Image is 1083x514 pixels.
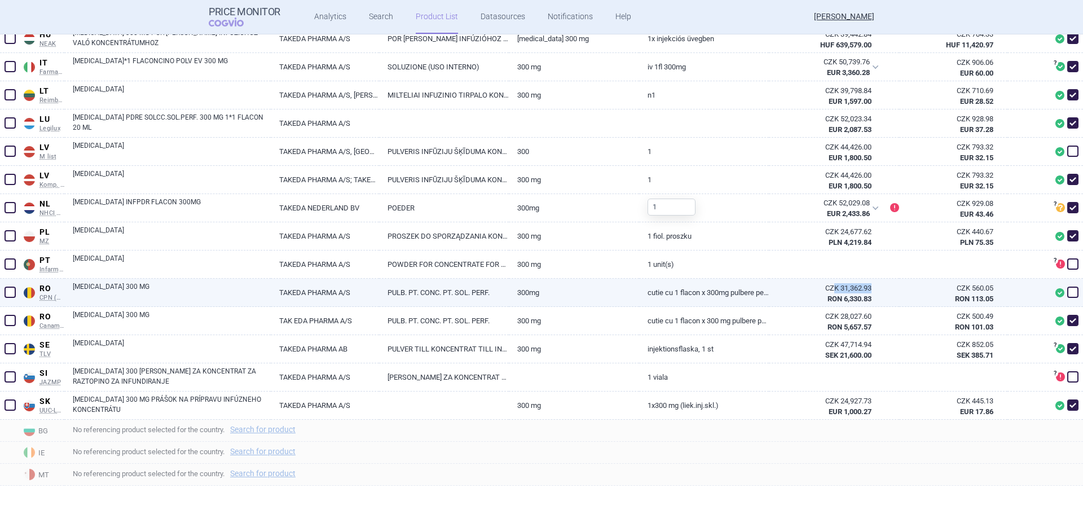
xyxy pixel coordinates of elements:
[73,197,271,217] a: [MEDICAL_DATA] INFPDR FLACON 300MG
[777,283,871,293] div: CZK 31,362.93
[899,81,1007,111] a: CZK 710.69EUR 28.52
[39,96,64,104] span: Reimbursed list
[777,114,871,134] abbr: SP-CAU-010 Lucembursko
[908,142,993,152] div: CZK 793.32
[20,394,64,414] a: SKSKUUC-LP B
[1051,60,1058,67] span: ?
[908,170,993,181] div: CZK 793.32
[271,363,379,391] a: TAKEDA PHARMA A/S
[829,153,871,162] strong: EUR 1,800.50
[827,323,871,331] strong: RON 5,657.57
[24,287,35,298] img: Romania
[908,114,993,124] div: CZK 928.98
[73,140,271,161] a: [MEDICAL_DATA]
[24,469,35,480] img: Malta
[24,400,35,411] img: Slovakia
[899,166,1007,195] a: CZK 793.32EUR 32.15
[39,199,64,209] span: NL
[271,81,379,109] a: TAKEDA PHARMA A/S, [PERSON_NAME]
[777,57,869,67] div: CZK 50,739.76
[509,251,639,278] a: 300 mg
[20,445,64,459] span: IE
[24,344,35,355] img: Sweden
[39,284,64,294] span: RO
[24,203,35,214] img: Netherlands
[1051,257,1058,264] span: ?
[39,86,64,96] span: LT
[777,340,871,360] abbr: SP-CAU-010 Švédsko
[73,467,1083,480] span: No referencing product selected for the country.
[379,138,509,165] a: PULVERIS INFŪZIJU ŠĶĪDUMA KONCENTRĀTA PAGATAVOŠANAI
[379,81,509,109] a: MILTELIAI INFUZINIO TIRPALO KONCENTRATUI
[639,81,769,109] a: N1
[39,30,64,40] span: HU
[24,118,35,129] img: Luxembourg
[379,194,509,222] a: POEDER
[39,181,64,189] span: Komp. AB list
[73,423,1083,436] span: No referencing product selected for the country.
[899,222,1007,252] a: CZK 440.67PLN 75.35
[39,397,64,407] span: SK
[20,310,64,330] a: ROROCanamed ([DOMAIN_NAME] - Canamed Annex 1)
[379,279,509,306] a: PULB. PT. CONC. PT. SOL. PERF.
[899,392,1007,421] a: CZK 445.13EUR 17.86
[271,53,379,81] a: TAKEDA PHARMA A/S
[20,366,64,386] a: SISIJAZMP
[230,447,296,455] a: Search for product
[73,56,271,76] a: [MEDICAL_DATA]*1 FLACONCINO POLV EV 300 MG
[509,392,639,419] a: 300 mg
[24,447,35,458] img: Ireland
[509,138,639,165] a: 300
[20,56,64,76] a: ITITFarmadati
[509,222,639,250] a: 300 mg
[829,125,871,134] strong: EUR 2,087.53
[271,25,379,52] a: TAKEDA PHARMA A/S
[899,279,1007,308] a: CZK 560.05RON 113.05
[271,194,379,222] a: TAKEDA NEDERLAND BV
[271,138,379,165] a: TAKEDA PHARMA A/S, [GEOGRAPHIC_DATA]
[73,253,271,274] a: [MEDICAL_DATA]
[379,335,509,363] a: PULVER TILL KONCENTRAT TILL INFUSIONSVÄTSKA, LÖSNING
[39,227,64,238] span: PL
[899,25,1007,54] a: CZK 704.33HUF 11,420.97
[908,227,993,237] div: CZK 440.67
[73,366,271,386] a: [MEDICAL_DATA] 300 [PERSON_NAME] ZA KONCENTRAT ZA RAZTOPINO ZA INFUNDIRANJE
[777,142,871,152] div: CZK 44,426.00
[20,282,64,301] a: ROROCPN (MoH)
[39,125,64,133] span: Legilux
[769,194,885,222] div: CZK 52,029.08EUR 2,433.86
[24,90,35,101] img: Lithuania
[960,153,993,162] strong: EUR 32.15
[960,97,993,106] strong: EUR 28.52
[820,41,871,49] strong: HUF 639,579.00
[639,307,769,335] a: Cutie cu 1 flacon x 300 mg pulbere pentru concentrat pentru soluție perfuzabila
[509,307,639,335] a: 300 mg
[777,283,871,304] abbr: SP-CAU-010 Rumunsko
[20,197,64,217] a: NLNLNHCI Medicijnkosten
[24,425,35,436] img: Bulgaria
[777,29,871,39] div: CZK 39,442.84
[20,225,64,245] a: PLPLMZ
[209,17,259,27] span: COGVIO
[24,315,35,327] img: Romania
[230,425,296,433] a: Search for product
[908,283,993,293] div: CZK 560.05
[73,310,271,330] a: [MEDICAL_DATA] 300 MG
[39,407,64,415] span: UUC-LP B
[777,170,871,191] abbr: SP-CAU-010 Lotyšsko
[271,279,379,306] a: TAKEDA PHARMA A/S
[960,182,993,190] strong: EUR 32.15
[1051,201,1058,208] span: ?
[73,338,271,358] a: [MEDICAL_DATA]
[509,279,639,306] a: 300mg
[509,53,639,81] a: 300 MG
[908,311,993,322] div: CZK 500.49
[509,25,639,52] a: [MEDICAL_DATA] 300 mg
[639,25,769,52] a: 1x injekciós üvegben
[20,253,64,273] a: PTPTInfarmed Infomed
[509,166,639,194] a: 300 mg
[639,166,769,194] a: 1
[908,86,993,96] div: CZK 710.69
[639,138,769,165] a: 1
[769,53,885,81] div: CZK 50,739.76EUR 3,360.28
